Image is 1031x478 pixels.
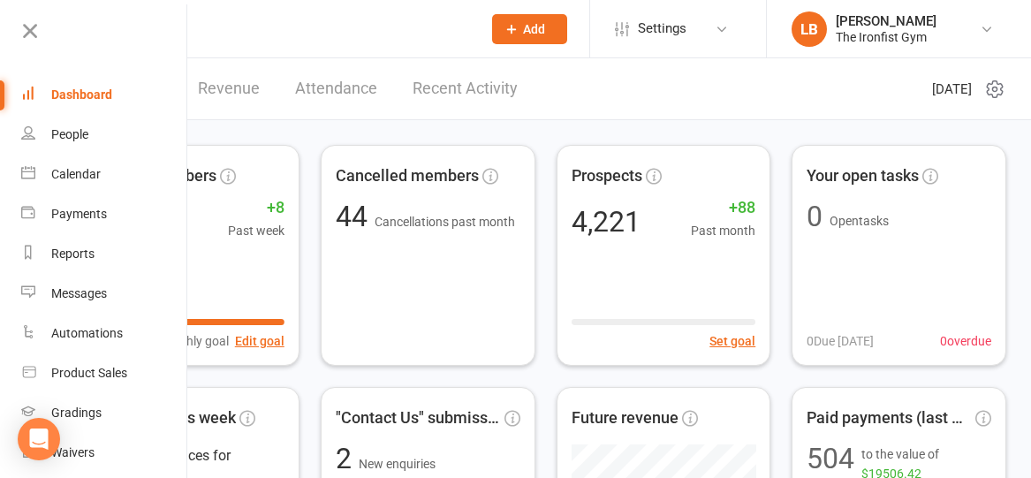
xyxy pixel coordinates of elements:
[792,11,827,47] div: LB
[228,195,284,221] span: +8
[51,326,123,340] div: Automations
[807,406,972,431] span: Paid payments (last 7d)
[21,393,188,433] a: Gradings
[295,58,377,119] a: Attendance
[235,331,284,351] button: Edit goal
[51,406,102,420] div: Gradings
[691,195,755,221] span: +88
[51,286,107,300] div: Messages
[51,445,95,459] div: Waivers
[21,433,188,473] a: Waivers
[375,215,515,229] span: Cancellations past month
[21,194,188,234] a: Payments
[359,457,436,471] span: New enquiries
[830,214,889,228] span: Open tasks
[336,406,501,431] span: "Contact Us" submissions
[18,418,60,460] div: Open Intercom Messenger
[807,202,823,231] div: 0
[51,207,107,221] div: Payments
[336,200,375,233] span: 44
[228,221,284,240] span: Past week
[21,75,188,115] a: Dashboard
[336,442,359,475] span: 2
[572,208,641,236] div: 4,221
[709,331,755,351] button: Set goal
[836,13,936,29] div: [PERSON_NAME]
[336,163,479,189] span: Cancelled members
[413,58,518,119] a: Recent Activity
[21,155,188,194] a: Calendar
[51,366,127,380] div: Product Sales
[51,127,88,141] div: People
[21,115,188,155] a: People
[572,163,642,189] span: Prospects
[523,22,545,36] span: Add
[836,29,936,45] div: The Ironfist Gym
[932,79,972,100] span: [DATE]
[21,234,188,274] a: Reports
[21,274,188,314] a: Messages
[51,247,95,261] div: Reports
[572,406,678,431] span: Future revenue
[21,353,188,393] a: Product Sales
[940,331,991,351] span: 0 overdue
[21,314,188,353] a: Automations
[807,163,919,189] span: Your open tasks
[638,9,686,49] span: Settings
[492,14,567,44] button: Add
[105,17,469,42] input: Search...
[198,58,260,119] a: Revenue
[807,331,874,351] span: 0 Due [DATE]
[51,167,101,181] div: Calendar
[691,221,755,240] span: Past month
[51,87,112,102] div: Dashboard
